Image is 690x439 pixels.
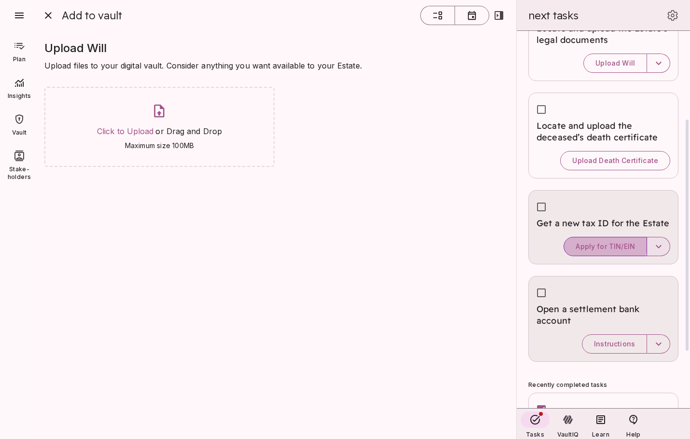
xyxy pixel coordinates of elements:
span: Locate and upload the deceased’s death certificate [537,120,670,143]
span: next tasks [528,9,579,22]
button: close [39,6,58,25]
span: Upload files to your digital vault. Consider anything you want available to your Estate. [44,61,362,70]
span: Plan [13,55,26,63]
span: Open a settlement bank account [537,303,670,327]
span: Recently completed tasks [528,381,607,388]
span: Upload Will [595,59,635,68]
div: Add to vault [62,9,420,22]
span: Help [626,431,640,438]
span: Upload Will [44,41,107,55]
span: Insights [2,92,37,100]
span: Get a new tax ID for the Estate [537,218,670,229]
span: or Drag and Drop [97,125,222,137]
span: Tasks [526,431,544,438]
span: VaultIQ [557,431,579,438]
span: Learn [592,431,609,438]
button: timeline view [455,6,489,25]
a: Click to Upload [97,126,154,136]
button: sections view [420,6,455,25]
span: Apply for TIN/EIN [576,242,635,251]
span: Maximum size 100MB [97,141,222,151]
span: Locate and upload the Estate's legal documents [537,23,670,46]
span: Instructions [594,340,635,348]
span: Upload Death Certificate [572,156,658,165]
span: Vault [12,129,27,137]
